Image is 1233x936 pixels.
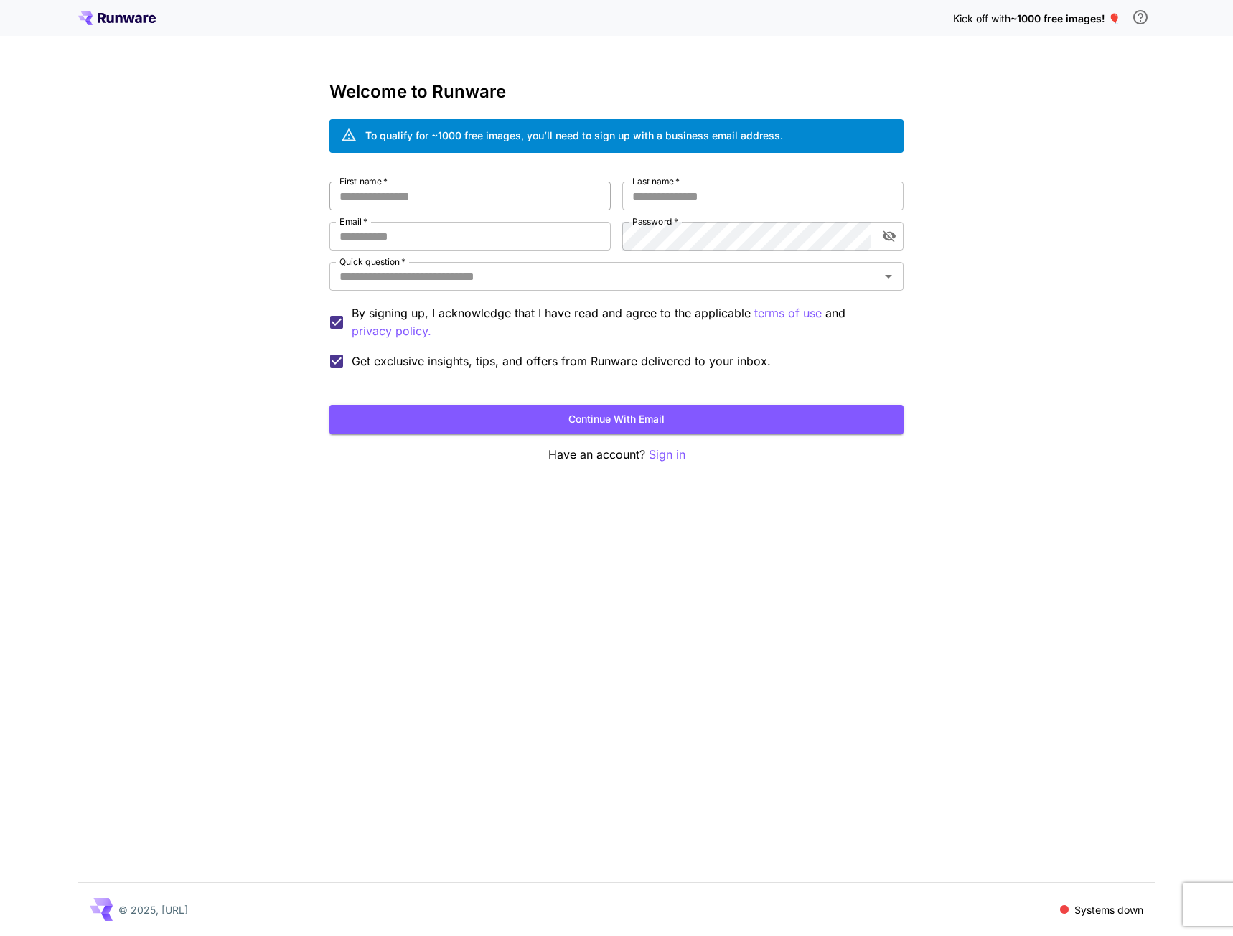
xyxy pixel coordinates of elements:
[632,175,680,187] label: Last name
[352,304,892,340] p: By signing up, I acknowledge that I have read and agree to the applicable and
[1011,12,1120,24] span: ~1000 free images! 🎈
[754,304,822,322] p: terms of use
[339,256,405,268] label: Quick question
[118,902,188,917] p: © 2025, [URL]
[329,82,904,102] h3: Welcome to Runware
[329,405,904,434] button: Continue with email
[339,215,367,228] label: Email
[352,322,431,340] button: By signing up, I acknowledge that I have read and agree to the applicable terms of use and
[365,128,783,143] div: To qualify for ~1000 free images, you’ll need to sign up with a business email address.
[649,446,685,464] button: Sign in
[352,322,431,340] p: privacy policy.
[953,12,1011,24] span: Kick off with
[1074,902,1143,917] p: Systems down
[1126,3,1155,32] button: In order to qualify for free credit, you need to sign up with a business email address and click ...
[632,215,678,228] label: Password
[878,266,899,286] button: Open
[339,175,388,187] label: First name
[352,352,771,370] span: Get exclusive insights, tips, and offers from Runware delivered to your inbox.
[329,446,904,464] p: Have an account?
[876,223,902,249] button: toggle password visibility
[754,304,822,322] button: By signing up, I acknowledge that I have read and agree to the applicable and privacy policy.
